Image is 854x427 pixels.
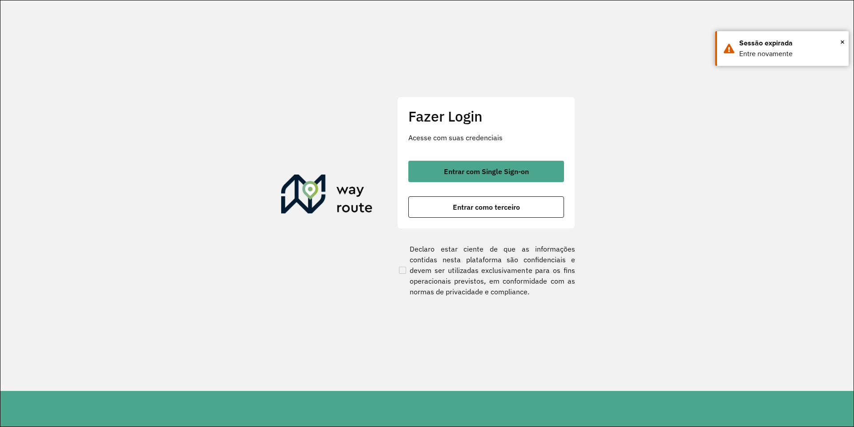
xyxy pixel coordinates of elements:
[453,203,520,211] span: Entrar como terceiro
[397,244,575,297] label: Declaro estar ciente de que as informações contidas nesta plataforma são confidenciais e devem se...
[739,38,842,49] div: Sessão expirada
[739,49,842,59] div: Entre novamente
[408,196,564,218] button: button
[840,35,845,49] span: ×
[408,132,564,143] p: Acesse com suas credenciais
[840,35,845,49] button: Close
[281,175,373,217] img: Roteirizador AmbevTech
[408,161,564,182] button: button
[408,108,564,125] h2: Fazer Login
[444,168,529,175] span: Entrar com Single Sign-on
